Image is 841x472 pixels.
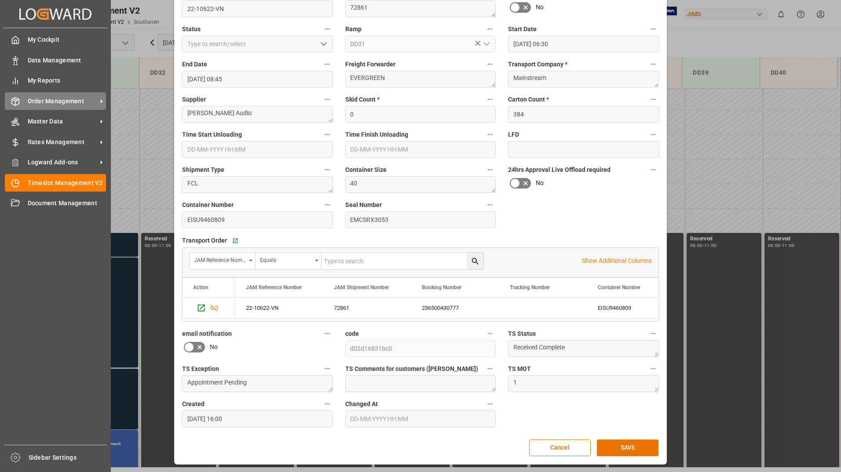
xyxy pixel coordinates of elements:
div: Press SPACE to select this row. [183,298,235,319]
button: Container Number [322,199,333,211]
div: 72861 [323,298,411,318]
input: DD-MM-YYYY HH:MM [345,141,496,158]
button: Time Finish Unloading [484,129,496,140]
input: Type to search/select [345,36,496,52]
span: Transport Order [182,236,227,245]
button: SAVE [597,439,658,456]
button: 24hrs Approval Live Offload required [647,164,659,175]
button: Skid Count * [484,94,496,105]
span: No [536,178,544,188]
button: End Date [322,58,333,70]
span: Carton Count [508,95,549,104]
textarea: [PERSON_NAME] Audio [182,106,333,123]
textarea: FCL [182,176,333,193]
span: TS Comments for customers ([PERSON_NAME]) [345,364,478,374]
button: Created [322,398,333,410]
div: 236500430777 [411,298,499,318]
button: email notification [322,328,333,339]
div: Action [193,284,208,290]
span: Supplier [182,95,206,104]
a: Data Management [5,51,106,69]
span: JAM Reference Number [246,284,302,290]
button: Status [322,23,333,35]
input: Type to search/select [182,36,333,52]
span: Data Management [28,56,106,65]
button: Seal Number [484,199,496,211]
span: Booking Number [422,284,461,290]
button: Cancel [529,439,591,456]
button: code [484,328,496,339]
span: Transport Company [508,60,567,69]
button: LFD [647,129,659,140]
span: Time Start Unloading [182,130,242,139]
textarea: Received Complete [508,340,659,357]
button: Time Start Unloading [322,129,333,140]
span: Skid Count [345,95,380,104]
button: TS Status [647,328,659,339]
textarea: EVERGREEN [345,71,496,87]
div: JAM Reference Number [194,254,246,264]
div: 22-10622-VN [235,298,323,318]
span: JAM Shipment Number [334,284,389,290]
span: No [536,3,544,12]
a: My Reports [5,72,106,89]
button: Shipment Type [322,164,333,175]
span: Time Finish Unloading [345,130,408,139]
span: No [210,342,218,352]
button: Ramp [484,23,496,35]
input: Type to search [322,253,483,269]
span: Container Number [598,284,640,290]
span: LFD [508,130,519,139]
span: Ramp [345,25,362,34]
span: Master Data [28,117,97,126]
span: Container Number [182,200,234,210]
button: open menu [479,37,493,51]
button: Start Date [647,23,659,35]
span: TS MOT [508,364,531,374]
span: 24hrs Approval Live Offload required [508,165,611,174]
button: Supplier [322,94,333,105]
span: code [345,329,359,338]
div: Equals [260,254,312,264]
input: DD-MM-YYYY HH:MM [345,410,496,427]
button: open menu [190,253,256,269]
span: Sidebar Settings [29,453,107,462]
button: search button [467,253,483,269]
span: Container Size [345,165,387,174]
span: TS Status [508,329,536,338]
input: DD-MM-YYYY HH:MM [182,71,333,87]
span: Order Management [28,97,97,106]
button: Carton Count * [647,94,659,105]
span: My Cockpit [28,35,106,44]
a: My Cockpit [5,31,106,48]
p: Show Additional Columns [582,256,652,265]
span: Status [182,25,201,34]
textarea: Appointment Pending [182,375,333,392]
span: Shipment Type [182,165,224,174]
span: My Reports [28,76,106,85]
button: open menu [316,37,329,51]
span: Rates Management [28,138,97,147]
button: TS Exception [322,363,333,374]
span: Logward Add-ons [28,158,97,167]
input: DD-MM-YYYY HH:MM [182,410,333,427]
button: TS MOT [647,363,659,374]
a: Document Management [5,195,106,212]
div: EISU9460809 [587,298,675,318]
textarea: Mainstream [508,71,659,87]
span: Tracking Number [510,284,550,290]
button: TS Comments for customers ([PERSON_NAME]) [484,363,496,374]
span: TS Exception [182,364,219,374]
button: Freight Forwarder [484,58,496,70]
span: Freight Forwarder [345,60,395,69]
span: Seal Number [345,200,382,210]
textarea: 40 [345,176,496,193]
button: Changed At [484,398,496,410]
input: DD-MM-YYYY HH:MM [508,36,659,52]
button: open menu [256,253,322,269]
span: Created [182,399,205,409]
input: DD-MM-YYYY HH:MM [182,141,333,158]
textarea: 1 [508,375,659,392]
span: Changed At [345,399,378,409]
textarea: 72861 [345,0,496,17]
